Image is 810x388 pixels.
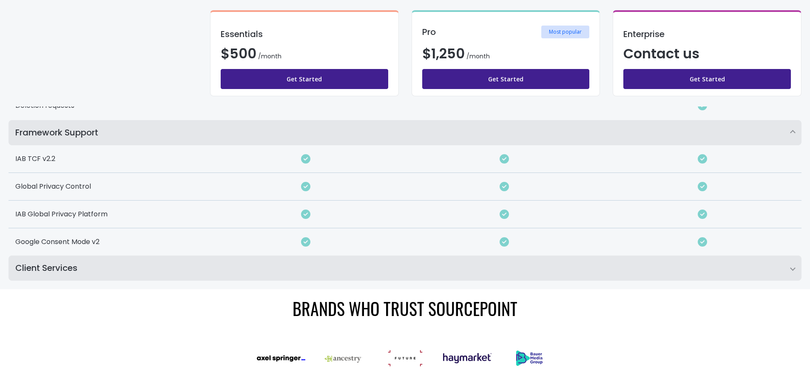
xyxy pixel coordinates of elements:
span: 500 [230,44,256,63]
span: Contact us [623,44,699,63]
img: bauer media group-2 [516,351,543,366]
img: Ancestry.com-Logo.wine_-e1646767206539 [319,352,367,365]
div: IAB TCF v2.2 [9,145,207,173]
a: Get Started [623,69,791,89]
div: IAB Global Privacy Platform [9,201,207,228]
span: 1,250 [431,44,465,63]
summary: Client Services [9,256,801,281]
img: Haymarket_Logo_Blue-1 [443,353,492,363]
div: Global Privacy Control [9,173,207,201]
a: Get Started [221,69,388,89]
a: (Opens in new tab) [505,351,554,366]
img: future-edit-1 [381,349,429,367]
a: Get Started [422,69,590,89]
span: /month [258,52,281,60]
span: $ [221,44,256,63]
img: AxelSpringer_Logo_long_Black-Ink_sRGB-e1646755349276 [257,355,305,362]
h3: Essentials [221,30,388,38]
h3: Pro [422,28,436,36]
div: - [304,101,308,112]
span: $ [422,44,465,63]
div: Google Consent Mode v2 [9,228,207,256]
summary: Framework Support [9,120,801,145]
span: /month [466,52,490,60]
div: - [502,101,506,112]
span: Most popular [541,26,589,38]
h3: Enterprise [623,30,791,38]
